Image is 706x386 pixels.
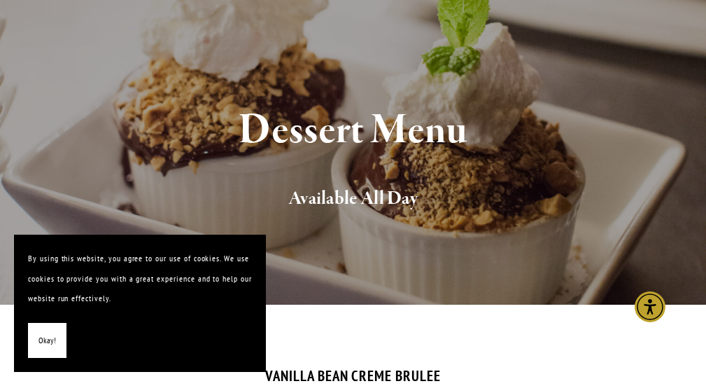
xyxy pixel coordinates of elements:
h2: Available All Day [64,184,643,214]
p: By using this website, you agree to our use of cookies. We use cookies to provide you with a grea... [28,249,252,309]
span: Okay! [38,331,56,351]
div: VANILLA BEAN CREME BRULEE [45,367,661,385]
section: Cookie banner [14,235,266,372]
button: Okay! [28,323,66,359]
div: Accessibility Menu [635,291,665,322]
h1: Dessert Menu [64,108,643,153]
